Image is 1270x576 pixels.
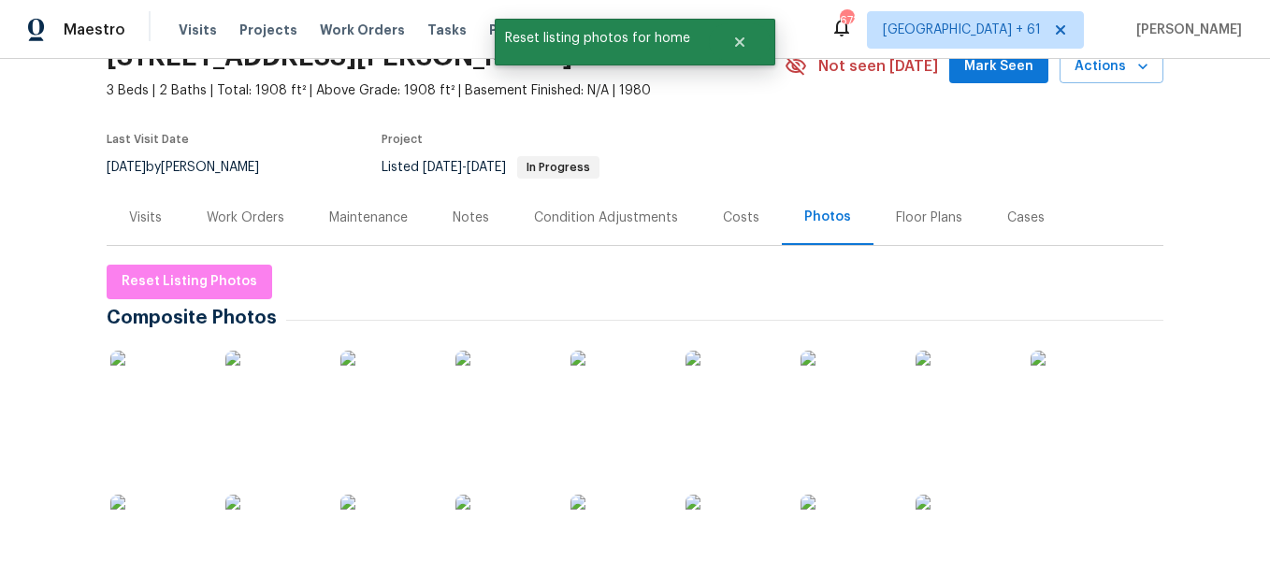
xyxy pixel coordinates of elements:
div: Notes [453,209,489,227]
span: Reset listing photos for home [495,19,709,58]
div: Photos [804,208,851,226]
span: Tasks [427,23,467,36]
span: Projects [239,21,297,39]
button: Reset Listing Photos [107,265,272,299]
span: Listed [382,161,599,174]
span: [DATE] [467,161,506,174]
button: Mark Seen [949,50,1048,84]
span: Maestro [64,21,125,39]
span: Mark Seen [964,55,1033,79]
span: Actions [1075,55,1148,79]
span: [PERSON_NAME] [1129,21,1242,39]
span: Visits [179,21,217,39]
span: Not seen [DATE] [818,57,938,76]
span: 3 Beds | 2 Baths | Total: 1908 ft² | Above Grade: 1908 ft² | Basement Finished: N/A | 1980 [107,81,785,100]
h2: [STREET_ADDRESS][PERSON_NAME] [107,48,572,66]
div: Maintenance [329,209,408,227]
div: by [PERSON_NAME] [107,156,281,179]
div: Visits [129,209,162,227]
div: Work Orders [207,209,284,227]
span: In Progress [519,162,598,173]
span: [GEOGRAPHIC_DATA] + 61 [883,21,1041,39]
span: Project [382,134,423,145]
button: Close [709,23,771,61]
span: [DATE] [107,161,146,174]
span: Last Visit Date [107,134,189,145]
button: Actions [1060,50,1163,84]
span: Properties [489,21,562,39]
span: Reset Listing Photos [122,270,257,294]
div: Condition Adjustments [534,209,678,227]
span: [DATE] [423,161,462,174]
div: 673 [840,11,853,30]
span: Composite Photos [107,309,286,327]
div: Costs [723,209,759,227]
span: - [423,161,506,174]
div: Floor Plans [896,209,962,227]
span: Work Orders [320,21,405,39]
div: Cases [1007,209,1045,227]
